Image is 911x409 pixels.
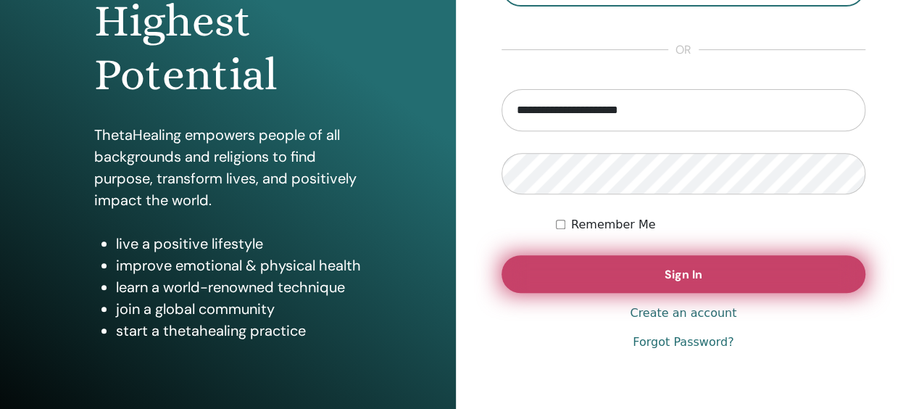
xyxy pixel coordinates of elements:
p: ThetaHealing empowers people of all backgrounds and religions to find purpose, transform lives, a... [94,124,362,211]
button: Sign In [502,255,866,293]
li: learn a world-renowned technique [116,276,362,298]
a: Forgot Password? [633,334,733,351]
span: or [668,41,699,59]
span: Sign In [665,267,702,282]
label: Remember Me [571,216,656,234]
li: live a positive lifestyle [116,233,362,255]
li: start a thetahealing practice [116,320,362,342]
a: Create an account [630,305,736,322]
li: join a global community [116,298,362,320]
div: Keep me authenticated indefinitely or until I manually logout [556,216,865,234]
li: improve emotional & physical health [116,255,362,276]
